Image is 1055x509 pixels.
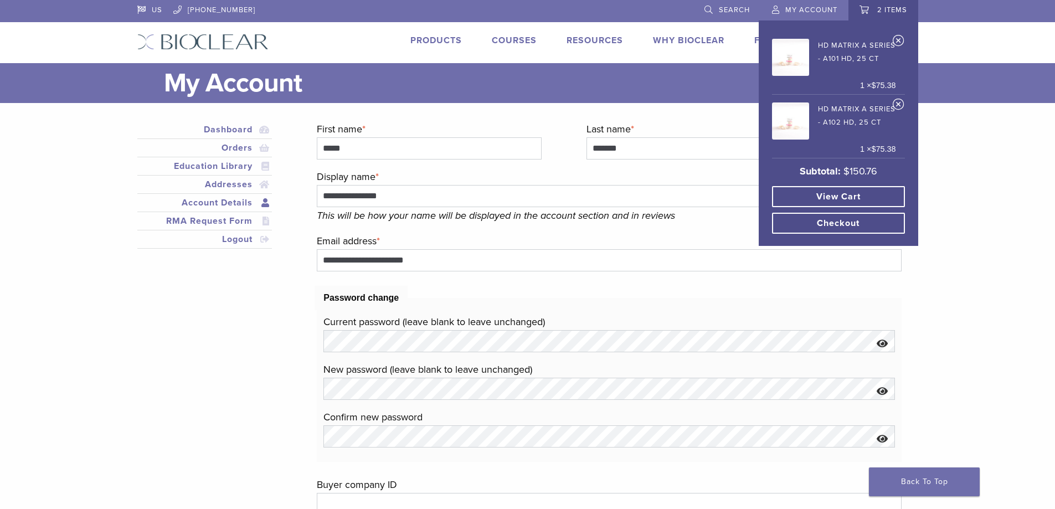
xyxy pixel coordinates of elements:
a: HD Matrix A Series - A101 HD, 25 ct [772,35,896,76]
a: Logout [140,233,270,246]
a: Why Bioclear [653,35,724,46]
a: Courses [492,35,537,46]
label: Confirm new password [323,409,894,425]
a: Find A Doctor [754,35,828,46]
span: $ [871,145,876,153]
label: New password (leave blank to leave unchanged) [323,361,894,378]
bdi: 75.38 [871,145,896,153]
span: 2 items [877,6,907,14]
a: Orders [140,141,270,155]
button: Show password [871,330,894,358]
button: Show password [871,378,894,406]
legend: Password change [315,286,408,310]
a: Products [410,35,462,46]
a: Education Library [140,160,270,173]
span: 1 × [860,80,896,92]
a: View cart [772,186,905,207]
h1: My Account [164,63,918,103]
strong: Subtotal: [800,165,841,177]
label: Buyer company ID [317,476,901,493]
a: Account Details [140,196,270,209]
img: HD Matrix A Series - A102 HD, 25 ct [772,102,809,140]
a: Addresses [140,178,270,191]
a: Resources [567,35,623,46]
a: Checkout [772,213,905,234]
img: HD Matrix A Series - A101 HD, 25 ct [772,39,809,76]
span: 1 × [860,143,896,156]
a: Remove HD Matrix A Series - A101 HD, 25 ct from cart [893,34,904,51]
span: Search [719,6,750,14]
span: $ [871,81,876,90]
label: Email address [317,233,901,249]
label: Last name [586,121,901,137]
a: Dashboard [140,123,270,136]
img: Bioclear [137,34,269,50]
a: RMA Request Form [140,214,270,228]
bdi: 75.38 [871,81,896,90]
button: Show password [871,425,894,454]
label: Current password (leave blank to leave unchanged) [323,313,894,330]
bdi: 150.76 [843,165,877,177]
a: HD Matrix A Series - A102 HD, 25 ct [772,99,896,140]
label: Display name [317,168,901,185]
nav: Account pages [137,121,272,262]
span: $ [843,165,850,177]
em: This will be how your name will be displayed in the account section and in reviews [317,209,675,222]
a: Remove HD Matrix A Series - A102 HD, 25 ct from cart [893,98,904,115]
span: My Account [785,6,837,14]
a: Back To Top [869,467,980,496]
label: First name [317,121,542,137]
